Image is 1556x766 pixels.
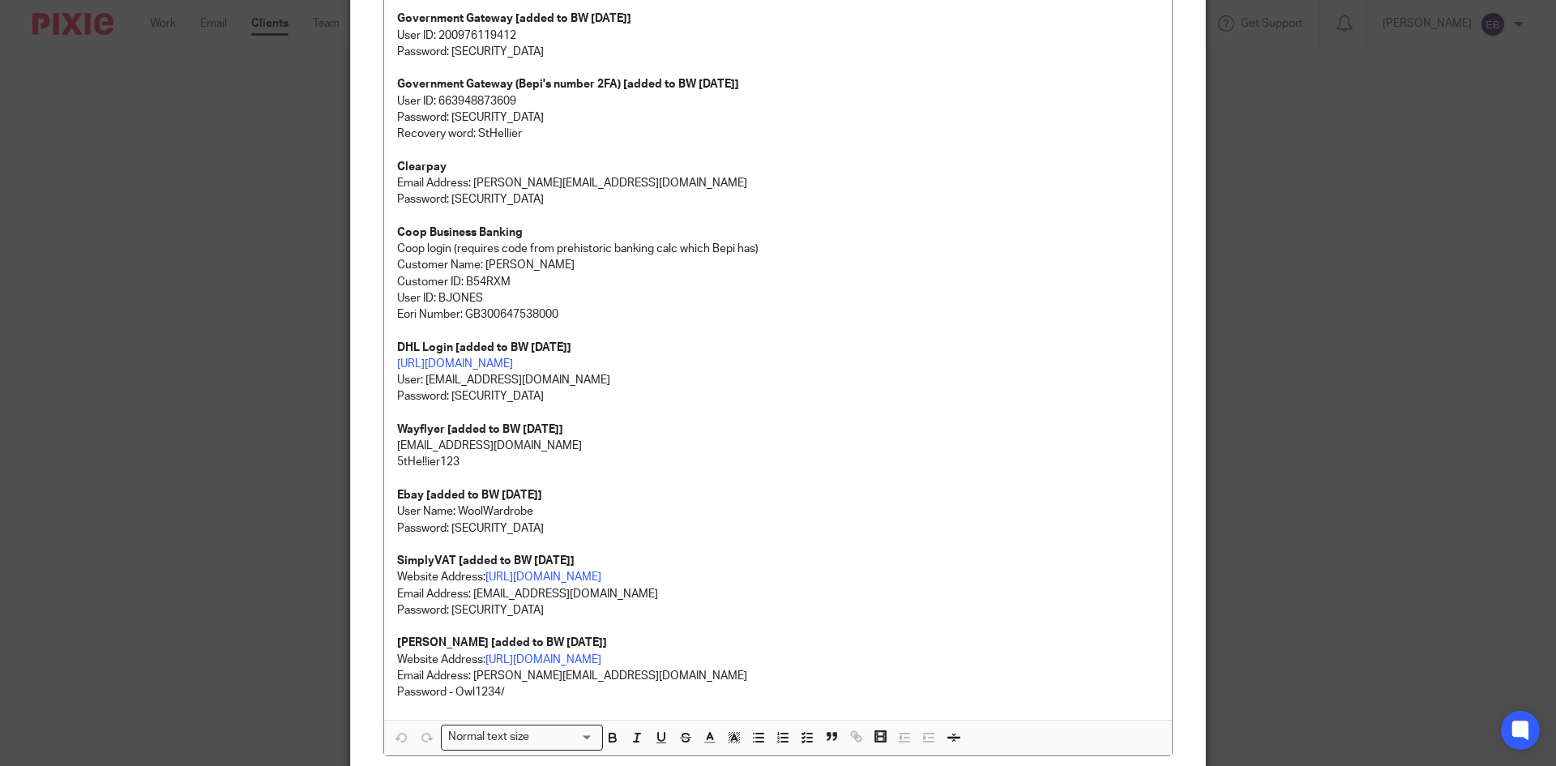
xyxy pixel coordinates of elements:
[397,241,1159,257] p: Coop login (requires code from prehistoric banking calc which Bepi has)
[397,555,575,567] strong: SimplyVAT [added to BW [DATE]]
[397,257,1159,273] p: Customer Name: [PERSON_NAME]
[397,438,1159,454] p: [EMAIL_ADDRESS][DOMAIN_NAME]
[397,356,1159,389] p: User: [EMAIL_ADDRESS][DOMAIN_NAME]
[397,159,1159,208] p: Email Address: [PERSON_NAME][EMAIL_ADDRESS][DOMAIN_NAME] Password: [SECURITY_DATA]
[397,503,1159,520] p: User Name: WoolWardrobe
[397,684,1159,700] p: Password - Owl1234/
[397,79,739,90] strong: Government Gateway (Bepi's number 2FA) [added to BW [DATE]]
[397,13,631,24] strong: Government Gateway [added to BW [DATE]]
[485,571,601,583] a: [URL][DOMAIN_NAME]
[397,126,1159,142] p: Recovery word: StHellier
[397,290,1159,306] p: User ID: BJONES
[397,161,447,173] strong: Clearpay
[397,342,571,353] strong: DHL Login [added to BW [DATE]]
[397,454,1159,470] p: 5tHe!!ier123
[441,725,603,750] div: Search for option
[397,637,607,648] strong: [PERSON_NAME] [added to BW [DATE]]
[397,388,1159,404] p: Password: [SECURITY_DATA]
[397,306,1159,323] p: Eori Number: GB300647538000
[397,586,1159,602] p: Email Address: [EMAIL_ADDRESS][DOMAIN_NAME]
[397,520,1159,537] p: Password: [SECURITY_DATA]
[535,729,593,746] input: Search for option
[485,654,601,665] a: [URL][DOMAIN_NAME]
[397,274,1159,290] p: Customer ID: B54RXM
[397,109,1159,126] p: Password: [SECURITY_DATA]
[397,490,542,501] strong: Ebay [added to BW [DATE]]
[397,358,513,370] a: [URL][DOMAIN_NAME]
[397,668,1159,684] p: Email Address: [PERSON_NAME][EMAIL_ADDRESS][DOMAIN_NAME]
[397,28,1159,61] p: User ID: 200976119412 Password: [SECURITY_DATA]
[445,729,533,746] span: Normal text size
[397,602,1159,618] p: Password: [SECURITY_DATA]
[397,227,523,238] strong: Coop Business Banking
[397,553,1159,586] p: Website Address:
[397,618,1159,668] p: Website Address:
[397,76,1159,109] p: User ID: 663948873609
[397,424,563,435] strong: Wayflyer [added to BW [DATE]]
